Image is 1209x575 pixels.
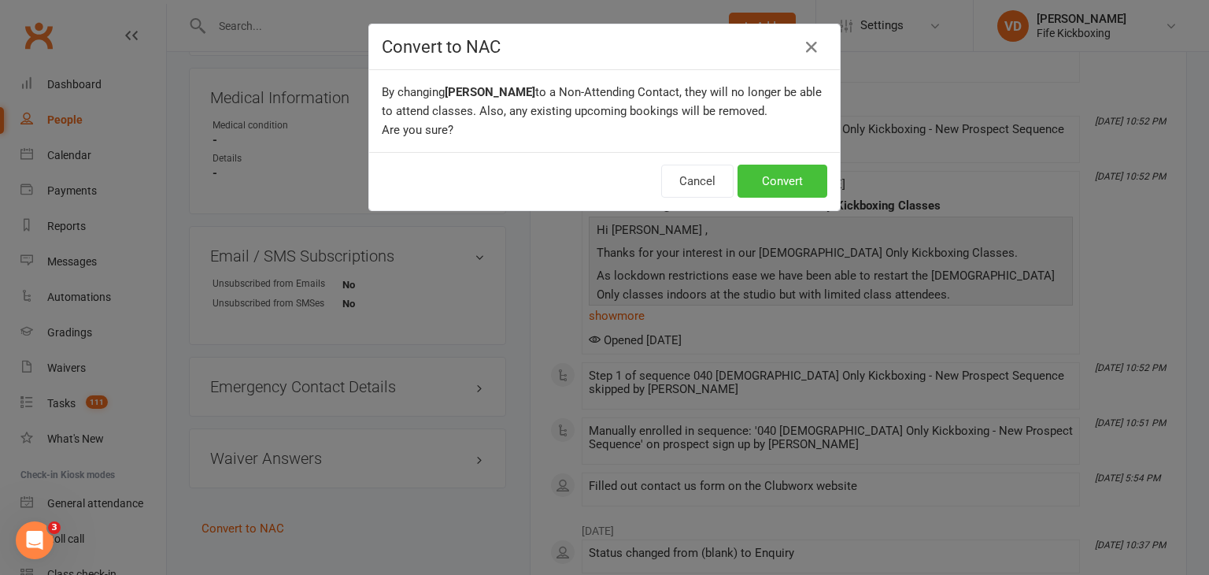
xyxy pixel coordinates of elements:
[369,70,840,152] div: By changing to a Non-Attending Contact, they will no longer be able to attend classes. Also, any ...
[799,35,824,60] button: Close
[382,37,827,57] h4: Convert to NAC
[445,85,535,99] b: [PERSON_NAME]
[661,165,734,198] button: Cancel
[16,521,54,559] iframe: Intercom live chat
[738,165,827,198] button: Convert
[48,521,61,534] span: 3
